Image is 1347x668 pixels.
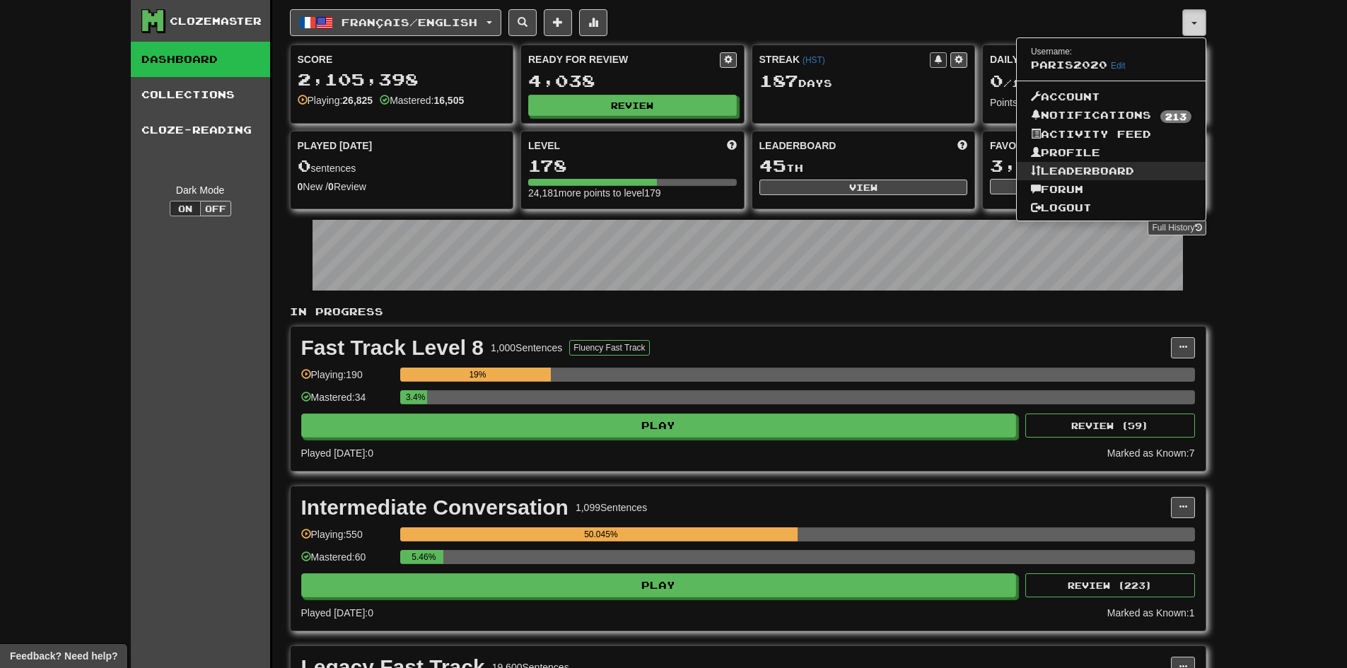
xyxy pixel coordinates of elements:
[727,139,737,153] span: Score more points to level up
[1017,88,1206,106] a: Account
[759,71,798,90] span: 187
[528,186,737,200] div: 24,181 more points to level 179
[1017,106,1206,126] a: Notifications213
[528,72,737,90] div: 4,038
[290,9,501,36] button: Français/English
[298,93,373,107] div: Playing:
[1148,220,1206,235] a: Full History
[1111,61,1126,71] a: Edit
[1017,180,1206,199] a: Forum
[990,71,1003,90] span: 0
[759,72,968,90] div: Day s
[298,139,373,153] span: Played [DATE]
[528,95,737,116] button: Review
[1017,162,1206,180] a: Leaderboard
[301,414,1017,438] button: Play
[990,179,1092,194] button: View
[759,157,968,175] div: th
[404,527,798,541] div: 50.045%
[1160,110,1191,123] span: 213
[380,93,464,107] div: Mastered:
[433,95,464,106] strong: 16,505
[1107,446,1195,460] div: Marked as Known: 7
[290,305,1206,319] p: In Progress
[1107,606,1195,620] div: Marked as Known: 1
[508,9,537,36] button: Search sentences
[301,497,568,518] div: Intermediate Conversation
[957,139,967,153] span: This week in points, UTC
[200,201,231,216] button: Off
[301,607,373,619] span: Played [DATE]: 0
[404,390,427,404] div: 3.4%
[298,71,506,88] div: 2,105,398
[1031,47,1072,57] small: Username:
[990,157,1199,175] div: 3,986
[528,139,560,153] span: Level
[544,9,572,36] button: Add sentence to collection
[528,157,737,175] div: 178
[10,649,117,663] span: Open feedback widget
[141,183,260,197] div: Dark Mode
[579,9,607,36] button: More stats
[1017,125,1206,143] a: Activity Feed
[298,156,311,175] span: 0
[301,390,393,414] div: Mastered: 34
[1017,143,1206,162] a: Profile
[298,157,506,175] div: sentences
[803,55,825,65] a: (HST)
[342,16,477,28] span: Français / English
[990,77,1037,89] span: / 100
[301,527,393,551] div: Playing: 550
[759,52,931,66] div: Streak
[298,52,506,66] div: Score
[990,52,1182,68] div: Daily Goal
[1017,199,1206,217] a: Logout
[576,500,647,515] div: 1,099 Sentences
[301,447,373,459] span: Played [DATE]: 0
[170,14,262,28] div: Clozemaster
[990,95,1199,110] div: Points [DATE]
[759,156,786,175] span: 45
[301,368,393,391] div: Playing: 190
[491,341,562,355] div: 1,000 Sentences
[404,550,443,564] div: 5.46%
[990,139,1199,153] div: Favorites
[404,368,551,382] div: 19%
[759,139,836,153] span: Leaderboard
[328,181,334,192] strong: 0
[1025,573,1195,597] button: Review (223)
[131,112,270,148] a: Cloze-Reading
[298,180,506,194] div: New / Review
[301,573,1017,597] button: Play
[1031,59,1107,71] span: paris2020
[528,52,720,66] div: Ready for Review
[131,42,270,77] a: Dashboard
[131,77,270,112] a: Collections
[170,201,201,216] button: On
[301,550,393,573] div: Mastered: 60
[342,95,373,106] strong: 26,825
[759,180,968,195] button: View
[1025,414,1195,438] button: Review (59)
[298,181,303,192] strong: 0
[301,337,484,358] div: Fast Track Level 8
[569,340,649,356] button: Fluency Fast Track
